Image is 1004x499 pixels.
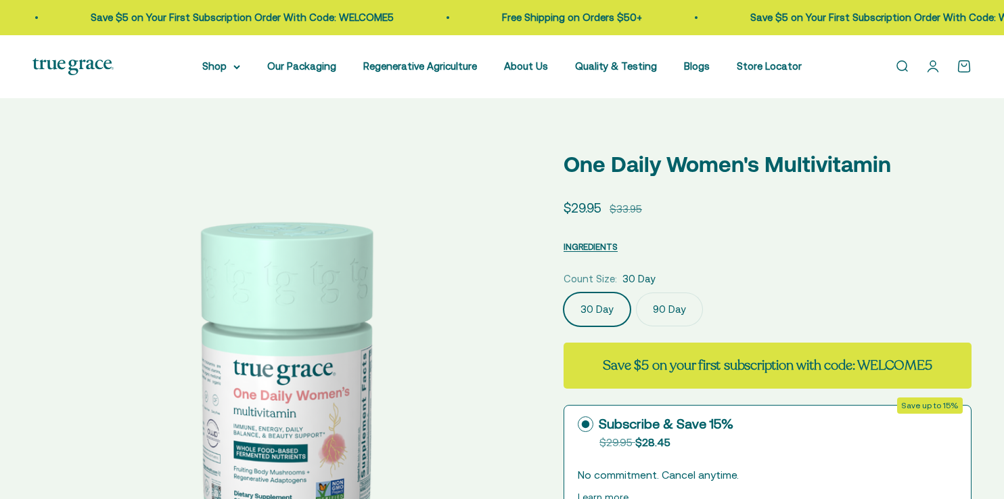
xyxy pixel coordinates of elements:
a: Our Packaging [267,60,336,72]
legend: Count Size: [564,271,617,287]
span: 30 Day [622,271,656,287]
a: Blogs [684,60,710,72]
button: INGREDIENTS [564,238,618,255]
span: INGREDIENTS [564,242,618,252]
a: Free Shipping on Orders $50+ [495,12,635,23]
p: One Daily Women's Multivitamin [564,147,972,181]
sale-price: $29.95 [564,198,601,218]
p: Save $5 on Your First Subscription Order With Code: WELCOME5 [83,9,386,26]
a: About Us [504,60,548,72]
compare-at-price: $33.95 [610,201,642,217]
strong: Save $5 on your first subscription with code: WELCOME5 [603,356,932,374]
summary: Shop [202,58,240,74]
a: Quality & Testing [575,60,657,72]
a: Regenerative Agriculture [363,60,477,72]
a: Store Locator [737,60,802,72]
